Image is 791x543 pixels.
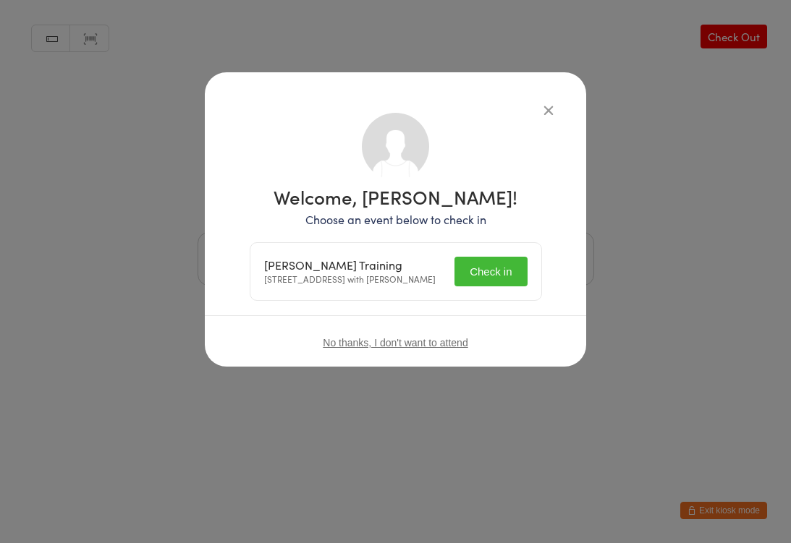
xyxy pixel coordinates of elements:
p: Choose an event below to check in [250,211,542,228]
h1: Welcome, [PERSON_NAME]! [250,187,542,206]
button: Check in [454,257,527,286]
div: [STREET_ADDRESS] with [PERSON_NAME] [264,258,436,286]
div: [PERSON_NAME] Training [264,258,436,272]
img: no_photo.png [362,113,429,180]
button: No thanks, I don't want to attend [323,337,468,349]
